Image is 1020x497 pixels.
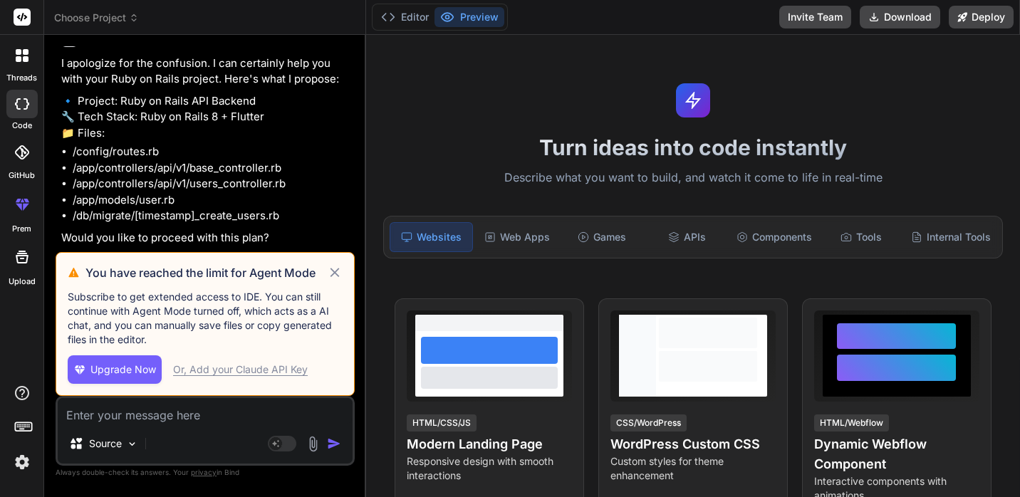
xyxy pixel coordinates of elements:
li: /config/routes.rb [73,144,352,160]
img: attachment [305,436,321,452]
div: CSS/WordPress [610,414,687,431]
p: I apologize for the confusion. I can certainly help you with your Ruby on Rails project. Here's w... [61,56,352,88]
span: privacy [191,468,217,476]
div: APIs [646,222,728,252]
h4: WordPress Custom CSS [610,434,776,454]
h1: Turn ideas into code instantly [375,135,1011,160]
p: Custom styles for theme enhancement [610,454,776,483]
p: Describe what you want to build, and watch it come to life in real-time [375,169,1011,187]
button: Deploy [949,6,1014,28]
div: Or, Add your Claude API Key [173,362,308,377]
li: /app/controllers/api/v1/base_controller.rb [73,160,352,177]
label: threads [6,72,37,84]
div: Internal Tools [905,222,996,252]
button: Download [860,6,940,28]
p: Subscribe to get extended access to IDE. You can still continue with Agent Mode turned off, which... [68,290,343,347]
button: Upgrade Now [68,355,162,384]
label: GitHub [9,169,35,182]
label: Upload [9,276,36,288]
span: Choose Project [54,11,139,25]
div: Games [561,222,642,252]
img: icon [327,436,341,451]
label: code [12,120,32,132]
button: Preview [434,7,504,27]
div: Web Apps [476,222,558,252]
div: HTML/Webflow [814,414,889,431]
img: Pick Models [126,438,138,450]
h4: Dynamic Webflow Component [814,434,979,474]
div: Tools [821,222,902,252]
li: /app/models/user.rb [73,192,352,209]
button: Invite Team [779,6,851,28]
h3: You have reached the limit for Agent Mode [85,264,327,281]
div: HTML/CSS/JS [407,414,477,431]
p: Would you like to proceed with this plan? [61,230,352,246]
div: Websites [390,222,473,252]
li: /app/controllers/api/v1/users_controller.rb [73,176,352,192]
h4: Modern Landing Page [407,434,572,454]
label: prem [12,223,31,235]
li: /db/migrate/[timestamp]_create_users.rb [73,208,352,224]
p: Responsive design with smooth interactions [407,454,572,483]
span: Upgrade Now [90,362,156,377]
p: Source [89,436,122,451]
button: Editor [375,7,434,27]
img: settings [10,450,34,474]
p: Always double-check its answers. Your in Bind [56,466,355,479]
p: 🔹 Project: Ruby on Rails API Backend 🔧 Tech Stack: Ruby on Rails 8 + Flutter 📁 Files: [61,93,352,142]
div: Components [731,222,818,252]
